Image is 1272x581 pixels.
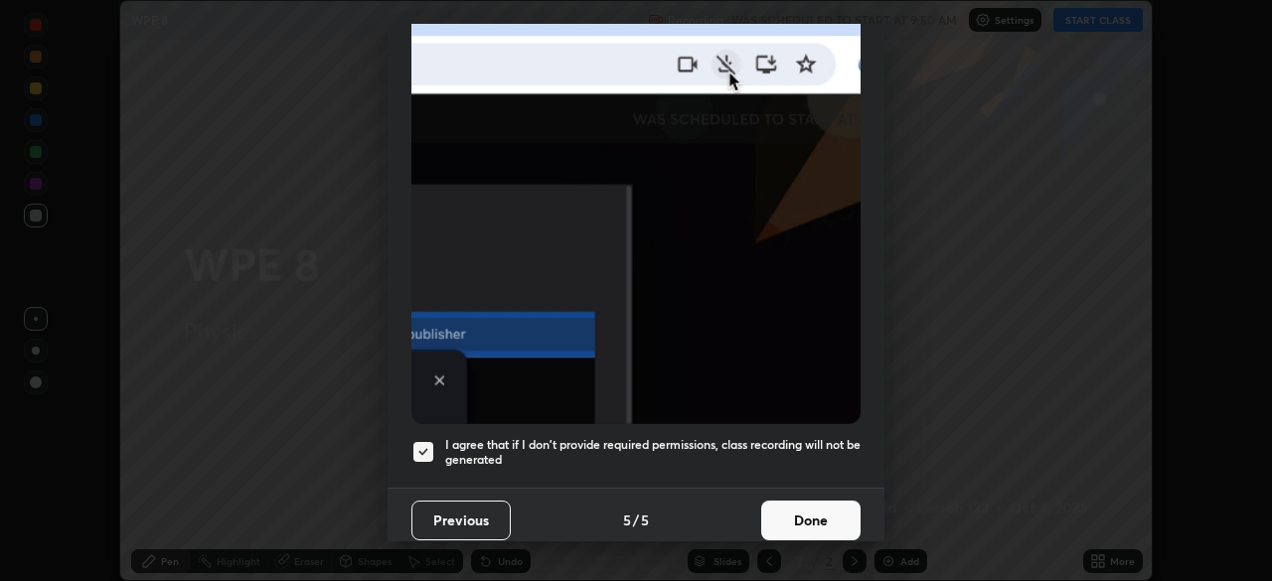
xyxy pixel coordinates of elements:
[761,501,861,540] button: Done
[633,509,639,530] h4: /
[445,437,861,468] h5: I agree that if I don't provide required permissions, class recording will not be generated
[641,509,649,530] h4: 5
[623,509,631,530] h4: 5
[411,501,511,540] button: Previous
